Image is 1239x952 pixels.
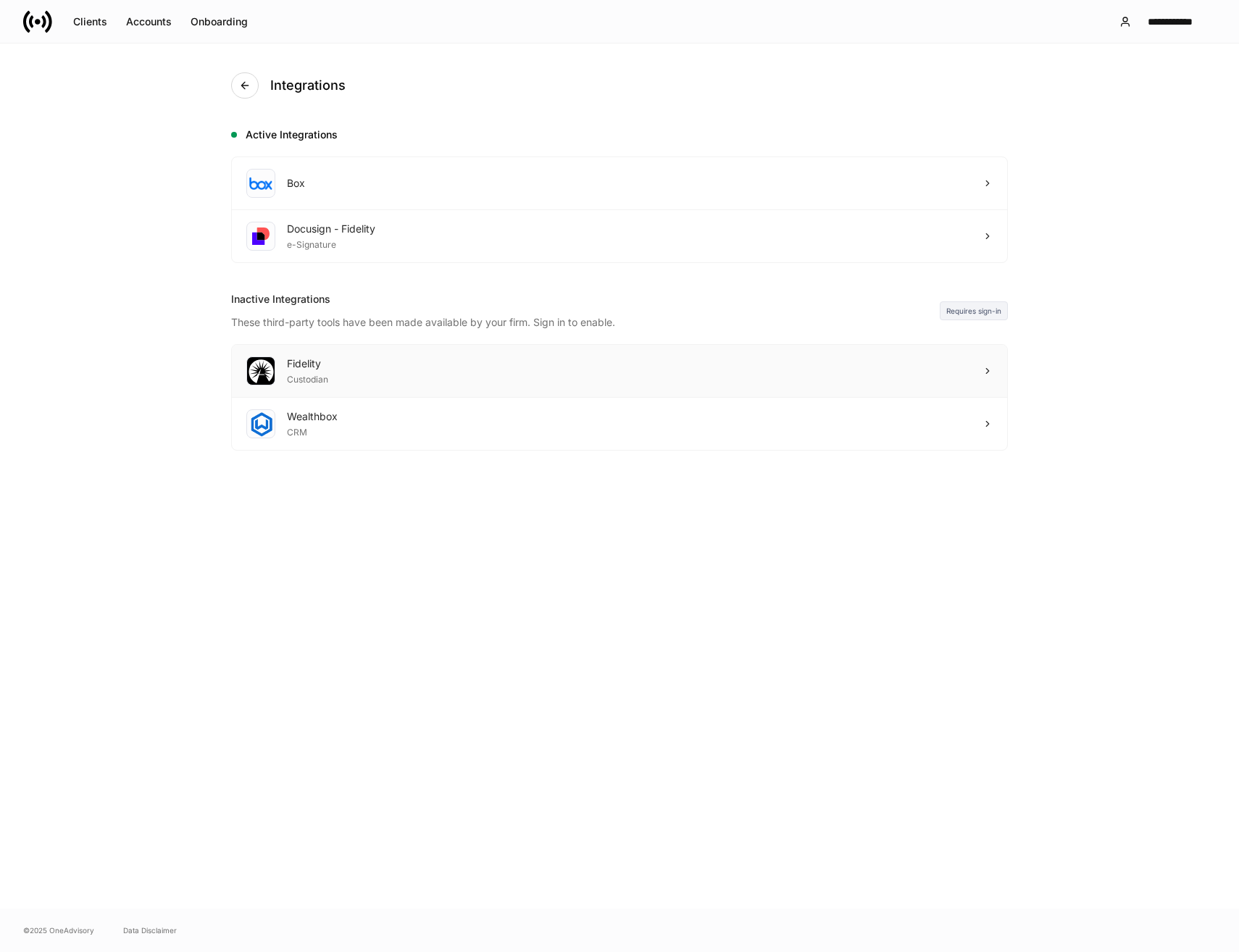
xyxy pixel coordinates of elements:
[940,301,1008,320] div: Requires sign-in
[117,10,181,33] button: Accounts
[287,356,328,371] div: Fidelity
[287,371,328,385] div: Custodian
[270,77,346,94] h4: Integrations
[23,924,94,936] span: © 2025 OneAdvisory
[287,409,338,424] div: Wealthbox
[287,222,375,236] div: Docusign - Fidelity
[73,17,107,27] div: Clients
[287,176,305,191] div: Box
[231,306,940,330] div: These third-party tools have been made available by your firm. Sign in to enable.
[191,17,248,27] div: Onboarding
[231,292,940,306] div: Inactive Integrations
[287,424,338,438] div: CRM
[249,177,272,190] img: oYqM9ojoZLfzCHUefNbBcWHcyDPbQKagtYciMC8pFl3iZXy3dU33Uwy+706y+0q2uJ1ghNQf2OIHrSh50tUd9HaB5oMc62p0G...
[287,236,375,251] div: e-Signature
[181,10,257,33] button: Onboarding
[123,924,177,936] a: Data Disclaimer
[126,17,172,27] div: Accounts
[246,128,1008,142] h5: Active Integrations
[64,10,117,33] button: Clients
